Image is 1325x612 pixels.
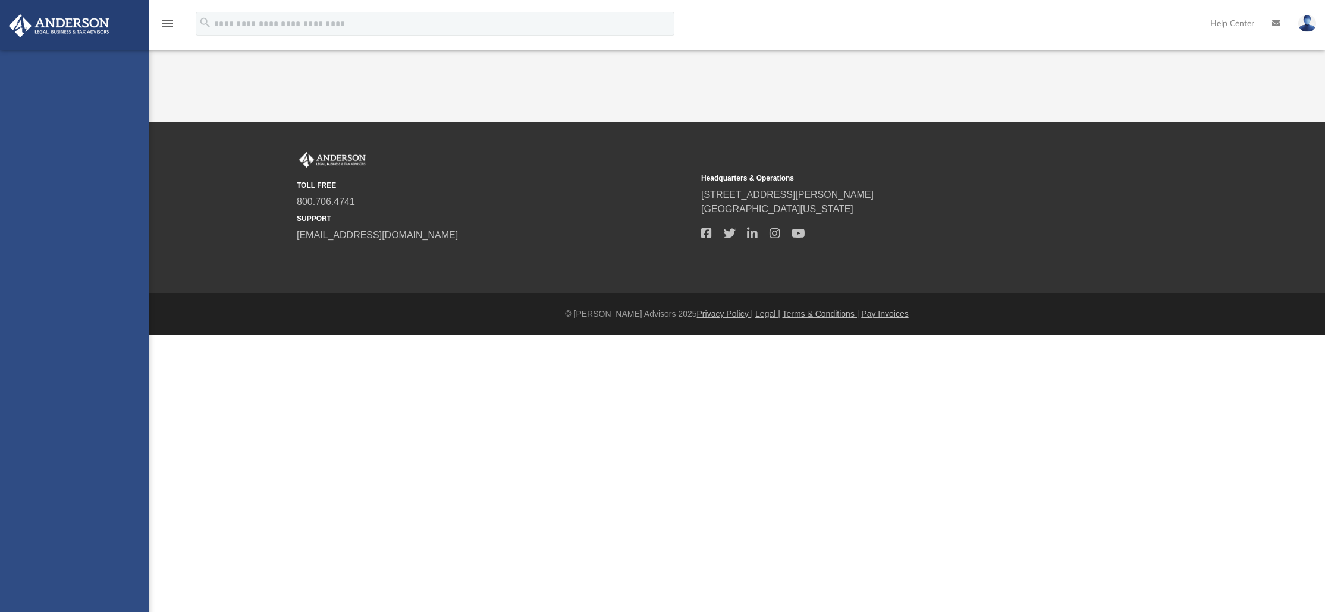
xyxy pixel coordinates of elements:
a: Privacy Policy | [697,309,753,318]
a: [EMAIL_ADDRESS][DOMAIN_NAME] [297,230,458,240]
img: Anderson Advisors Platinum Portal [297,152,368,168]
i: search [199,16,212,29]
a: Terms & Conditions | [783,309,859,318]
small: TOLL FREE [297,180,693,191]
img: User Pic [1298,15,1316,32]
img: Anderson Advisors Platinum Portal [5,14,113,37]
a: menu [161,23,175,31]
small: SUPPORT [297,213,693,224]
a: [STREET_ADDRESS][PERSON_NAME] [701,190,874,200]
a: Legal | [755,309,780,318]
a: Pay Invoices [861,309,908,318]
a: 800.706.4741 [297,197,355,207]
i: menu [161,17,175,31]
div: © [PERSON_NAME] Advisors 2025 [149,308,1325,320]
small: Headquarters & Operations [701,173,1097,184]
a: [GEOGRAPHIC_DATA][US_STATE] [701,204,853,214]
